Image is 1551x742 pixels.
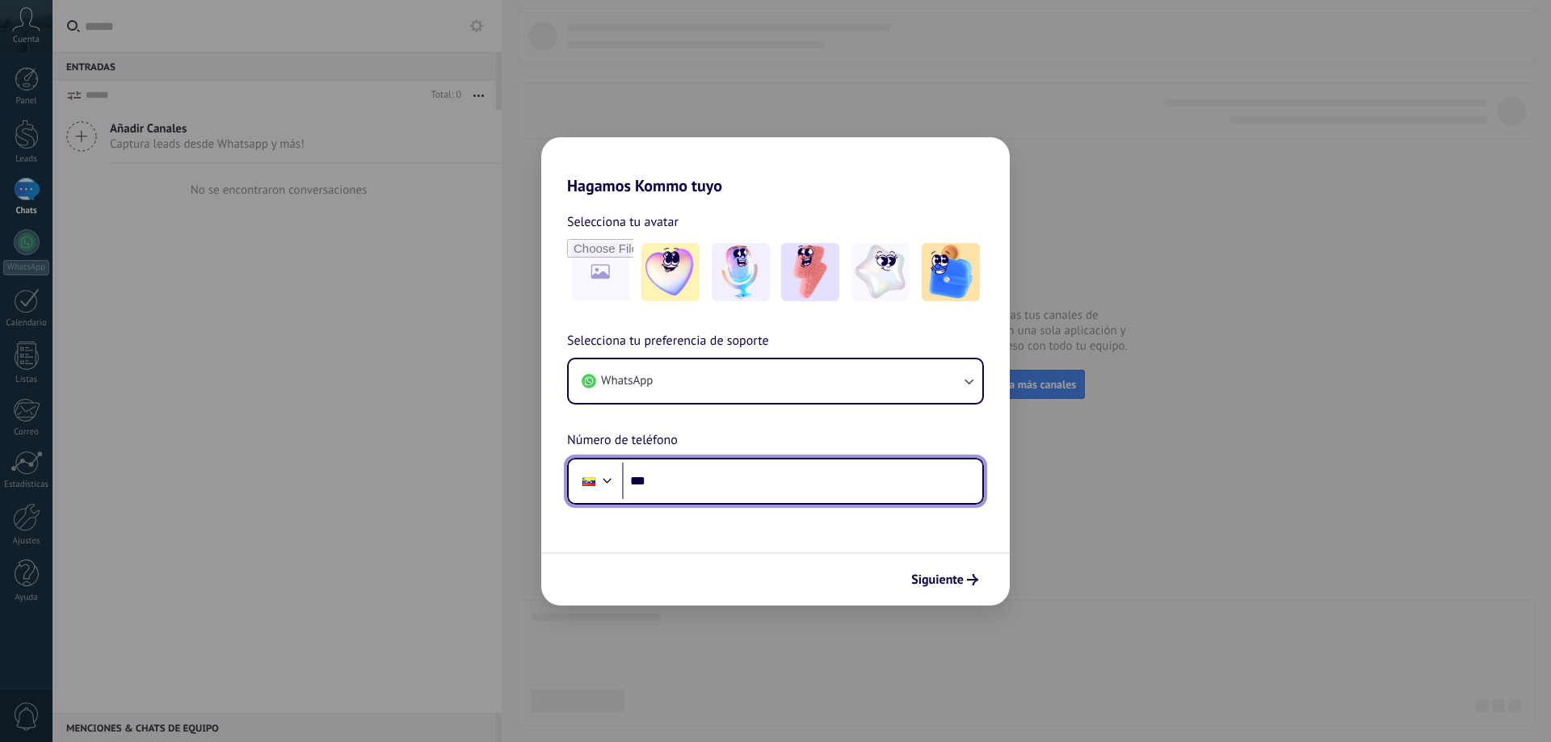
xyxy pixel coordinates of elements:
span: Siguiente [911,574,964,585]
h2: Hagamos Kommo tuyo [541,137,1010,195]
img: -1.jpeg [641,243,700,301]
img: -2.jpeg [712,243,770,301]
span: Selecciona tu avatar [567,212,679,233]
img: -4.jpeg [851,243,910,301]
button: WhatsApp [569,359,982,403]
div: Venezuela: + 58 [574,464,604,498]
img: -5.jpeg [922,243,980,301]
button: Siguiente [904,566,986,593]
span: Número de teléfono [567,430,678,451]
span: WhatsApp [601,373,653,389]
span: Selecciona tu preferencia de soporte [567,331,769,352]
img: -3.jpeg [781,243,839,301]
